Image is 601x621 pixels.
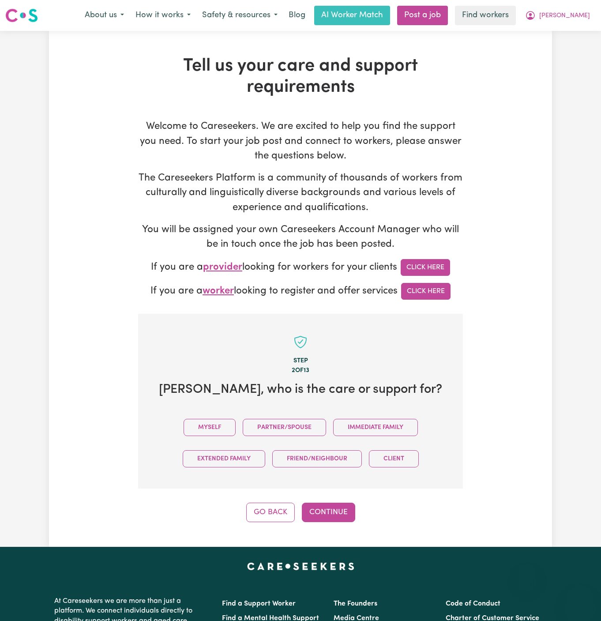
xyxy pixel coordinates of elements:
button: About us [79,6,130,25]
h1: Tell us your care and support requirements [138,56,463,98]
h2: [PERSON_NAME] , who is the care or support for? [152,382,449,398]
a: Code of Conduct [446,600,500,607]
p: If you are a looking to register and offer services [138,283,463,300]
a: Find a Support Worker [222,600,296,607]
p: If you are a looking for workers for your clients [138,259,463,276]
button: Friend/Neighbour [272,450,362,467]
a: AI Worker Match [314,6,390,25]
button: Continue [302,503,355,522]
span: provider [203,262,242,272]
div: Step [152,356,449,366]
a: Click Here [401,283,451,300]
button: Safety & resources [196,6,283,25]
button: Go Back [246,503,295,522]
div: 2 of 13 [152,365,449,375]
a: Careseekers logo [5,5,38,26]
span: worker [203,286,234,296]
p: You will be assigned your own Careseekers Account Manager who will be in touch once the job has b... [138,222,463,252]
a: Post a job [397,6,448,25]
iframe: Button to launch messaging window [566,586,594,614]
a: Click Here [401,259,450,276]
button: My Account [519,6,596,25]
p: Welcome to Careseekers. We are excited to help you find the support you need. To start your job p... [138,119,463,164]
img: Careseekers logo [5,8,38,23]
button: Partner/Spouse [243,419,326,436]
button: How it works [130,6,196,25]
a: Blog [283,6,311,25]
button: Extended Family [183,450,265,467]
button: Myself [184,419,236,436]
span: [PERSON_NAME] [539,11,590,21]
a: Careseekers home page [247,563,354,570]
iframe: Close message [518,565,536,582]
p: The Careseekers Platform is a community of thousands of workers from culturally and linguisticall... [138,171,463,215]
a: Find workers [455,6,516,25]
button: Client [369,450,419,467]
a: The Founders [334,600,377,607]
button: Immediate Family [333,419,418,436]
